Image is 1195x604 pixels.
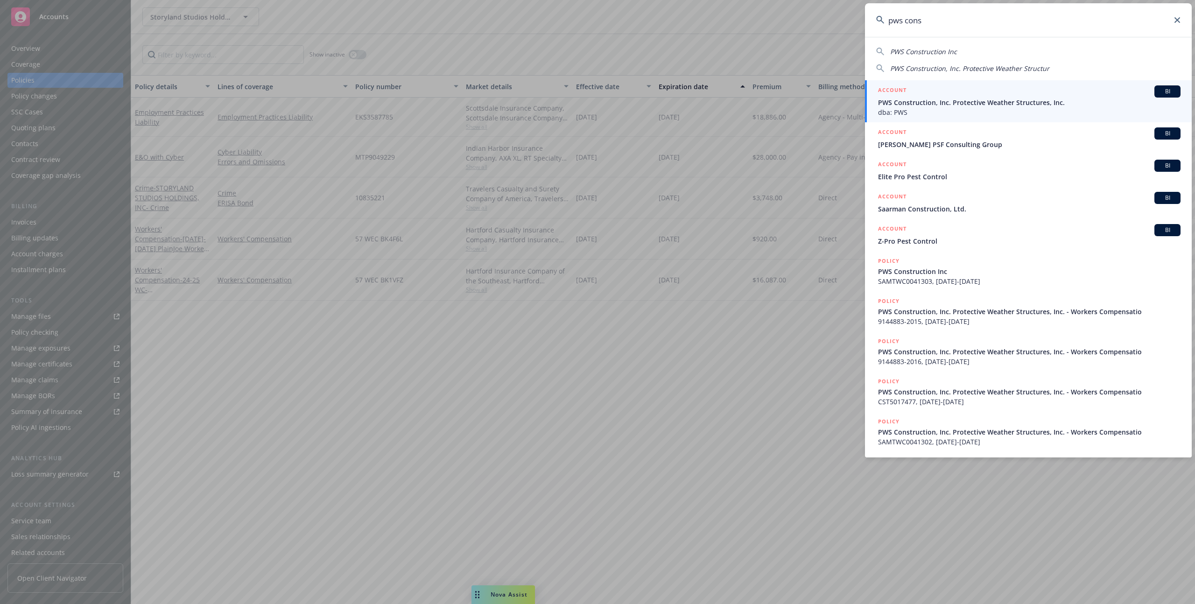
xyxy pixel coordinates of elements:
[878,140,1181,149] span: [PERSON_NAME] PSF Consulting Group
[865,187,1192,219] a: ACCOUNTBISaarman Construction, Ltd.
[878,347,1181,357] span: PWS Construction, Inc. Protective Weather Structures, Inc. - Workers Compensatio
[1158,226,1177,234] span: BI
[878,172,1181,182] span: Elite Pro Pest Control
[1158,129,1177,138] span: BI
[878,276,1181,286] span: SAMTWC0041303, [DATE]-[DATE]
[865,412,1192,452] a: POLICYPWS Construction, Inc. Protective Weather Structures, Inc. - Workers CompensatioSAMTWC00413...
[865,251,1192,291] a: POLICYPWS Construction IncSAMTWC0041303, [DATE]-[DATE]
[878,387,1181,397] span: PWS Construction, Inc. Protective Weather Structures, Inc. - Workers Compensatio
[865,331,1192,372] a: POLICYPWS Construction, Inc. Protective Weather Structures, Inc. - Workers Compensatio9144883-201...
[865,3,1192,37] input: Search...
[878,85,907,97] h5: ACCOUNT
[890,47,957,56] span: PWS Construction Inc
[878,107,1181,117] span: dba: PWS
[878,377,900,386] h5: POLICY
[1158,194,1177,202] span: BI
[878,316,1181,326] span: 9144883-2015, [DATE]-[DATE]
[878,98,1181,107] span: PWS Construction, Inc. Protective Weather Structures, Inc.
[865,80,1192,122] a: ACCOUNTBIPWS Construction, Inc. Protective Weather Structures, Inc.dba: PWS
[878,437,1181,447] span: SAMTWC0041302, [DATE]-[DATE]
[890,64,1049,73] span: PWS Construction, Inc. Protective Weather Structur
[878,427,1181,437] span: PWS Construction, Inc. Protective Weather Structures, Inc. - Workers Compensatio
[878,357,1181,366] span: 9144883-2016, [DATE]-[DATE]
[878,337,900,346] h5: POLICY
[1158,87,1177,96] span: BI
[878,267,1181,276] span: PWS Construction Inc
[865,291,1192,331] a: POLICYPWS Construction, Inc. Protective Weather Structures, Inc. - Workers Compensatio9144883-201...
[865,372,1192,412] a: POLICYPWS Construction, Inc. Protective Weather Structures, Inc. - Workers CompensatioCST5017477,...
[878,236,1181,246] span: Z-Pro Pest Control
[878,417,900,426] h5: POLICY
[878,224,907,235] h5: ACCOUNT
[878,397,1181,407] span: CST5017477, [DATE]-[DATE]
[878,127,907,139] h5: ACCOUNT
[865,155,1192,187] a: ACCOUNTBIElite Pro Pest Control
[878,192,907,203] h5: ACCOUNT
[878,204,1181,214] span: Saarman Construction, Ltd.
[878,256,900,266] h5: POLICY
[878,296,900,306] h5: POLICY
[878,307,1181,316] span: PWS Construction, Inc. Protective Weather Structures, Inc. - Workers Compensatio
[865,219,1192,251] a: ACCOUNTBIZ-Pro Pest Control
[1158,162,1177,170] span: BI
[878,160,907,171] h5: ACCOUNT
[865,122,1192,155] a: ACCOUNTBI[PERSON_NAME] PSF Consulting Group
